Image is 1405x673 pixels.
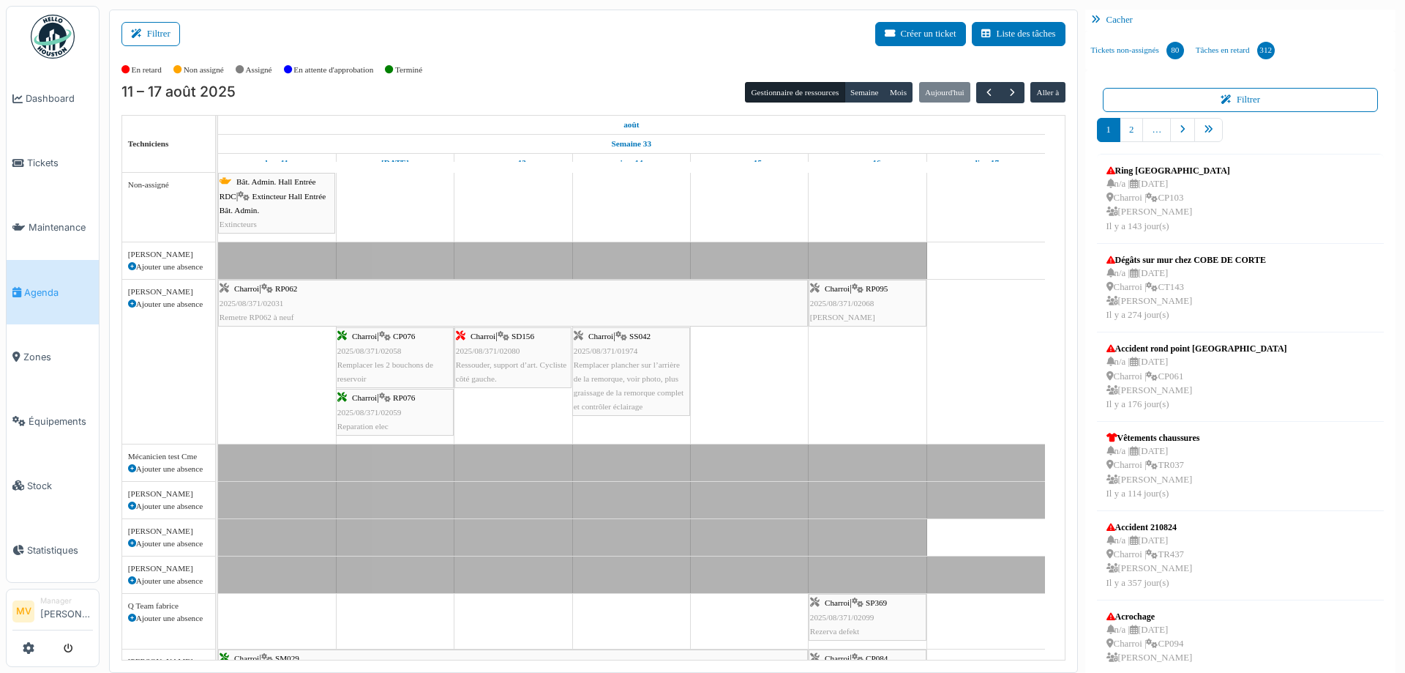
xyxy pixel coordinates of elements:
[184,64,224,76] label: Non assigné
[27,156,93,170] span: Tickets
[246,64,272,76] label: Assigné
[825,654,850,663] span: Charroi
[884,82,913,103] button: Mois
[220,282,806,324] div: |
[7,67,99,131] a: Dashboard
[337,391,452,434] div: |
[275,654,299,663] span: SM029
[128,655,209,668] div: [PERSON_NAME]
[220,175,334,231] div: |
[220,313,294,321] span: Remetre RP062 à neuf
[352,393,377,402] span: Charroi
[218,245,262,257] span: Vacances
[733,154,765,172] a: 15 août 2025
[1190,31,1281,70] a: Tâches en retard
[7,196,99,260] a: Maintenance
[31,15,75,59] img: Badge_color-CXgf-gQk.svg
[128,525,209,538] div: [PERSON_NAME]
[972,22,1065,46] button: Liste des tâches
[234,284,259,293] span: Charroi
[1106,355,1287,412] div: n/a | [DATE] Charroi | CP061 [PERSON_NAME] Il y a 176 jour(s)
[1106,521,1193,534] div: Accident 210824
[234,654,259,663] span: Charroi
[128,538,209,550] div: Ajouter une absence
[12,595,93,631] a: MV Manager[PERSON_NAME]
[1106,610,1193,623] div: Acrochage
[40,595,93,627] li: [PERSON_NAME]
[337,346,402,355] span: 2025/08/371/02058
[1097,118,1385,154] nav: pager
[337,408,402,417] span: 2025/08/371/02059
[1106,445,1200,501] div: n/a | [DATE] Charroi | TR037 [PERSON_NAME] Il y a 114 jour(s)
[810,282,925,324] div: |
[275,284,297,293] span: RP062
[220,299,284,308] span: 2025/08/371/02031
[218,559,262,571] span: Vacances
[574,330,689,414] div: |
[395,64,422,76] label: Terminé
[378,154,413,172] a: 12 août 2025
[456,330,570,386] div: |
[1097,118,1120,142] a: 1
[293,64,373,76] label: En attente d'approbation
[7,453,99,518] a: Stock
[616,154,647,172] a: 14 août 2025
[825,284,850,293] span: Charroi
[40,595,93,606] div: Manager
[128,450,209,463] div: Mécanicien test Cme
[866,598,887,607] span: SP369
[337,360,433,383] span: Remplacer les 2 bouchons de reservoir
[128,261,209,273] div: Ajouter une absence
[970,154,1003,172] a: 17 août 2025
[121,83,236,101] h2: 11 – 17 août 2025
[1085,10,1396,31] div: Cacher
[588,332,613,341] span: Charroi
[512,332,534,341] span: SD156
[629,332,651,341] span: SS042
[497,154,530,172] a: 13 août 2025
[919,82,970,103] button: Aujourd'hui
[7,518,99,582] a: Statistiques
[471,332,495,341] span: Charroi
[23,350,93,364] span: Zones
[851,154,885,172] a: 16 août 2025
[128,286,209,298] div: [PERSON_NAME]
[1142,118,1171,142] a: …
[337,330,452,386] div: |
[1106,177,1230,234] div: n/a | [DATE] Charroi | CP103 [PERSON_NAME] Il y a 143 jour(s)
[1166,42,1184,59] div: 80
[7,131,99,196] a: Tickets
[456,346,520,355] span: 2025/08/371/02080
[128,139,169,148] span: Techniciens
[7,260,99,324] a: Agenda
[1103,160,1234,237] a: Ring [GEOGRAPHIC_DATA] n/a |[DATE] Charroi |CP103 [PERSON_NAME]Il y a 143 jour(s)
[128,612,209,625] div: Ajouter une absence
[218,521,262,534] span: Vacances
[1106,267,1266,323] div: n/a | [DATE] Charroi | CT143 [PERSON_NAME] Il y a 274 jour(s)
[456,360,567,383] span: Ressouder, support d’art. Cycliste côté gauche.
[128,488,209,500] div: [PERSON_NAME]
[337,422,389,431] span: Reparation elec
[128,463,209,475] div: Ajouter une absence
[1030,82,1065,103] button: Aller à
[261,154,292,172] a: 11 août 2025
[1103,338,1291,415] a: Accident rond point [GEOGRAPHIC_DATA] n/a |[DATE] Charroi |CP061 [PERSON_NAME]Il y a 176 jour(s)
[393,393,415,402] span: RP076
[620,116,642,134] a: 11 août 2025
[128,500,209,513] div: Ajouter une absence
[1103,428,1204,505] a: Vêtements chaussures n/a |[DATE] Charroi |TR037 [PERSON_NAME]Il y a 114 jour(s)
[1106,534,1193,590] div: n/a | [DATE] Charroi | TR437 [PERSON_NAME] Il y a 357 jour(s)
[1085,31,1190,70] a: Tickets non-assignés
[128,600,209,612] div: Q Team fabrice
[128,298,209,311] div: Ajouter une absence
[128,179,209,191] div: Non-assigné
[7,389,99,453] a: Équipements
[29,414,93,428] span: Équipements
[128,248,209,261] div: [PERSON_NAME]
[220,220,257,228] span: Extincteurs
[810,299,874,308] span: 2025/08/371/02068
[26,92,93,105] span: Dashboard
[574,360,683,412] span: Remplacer plancher sur l’arrière de la remorque, voir photo, plus graissage de la remorque comple...
[121,22,180,46] button: Filtrer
